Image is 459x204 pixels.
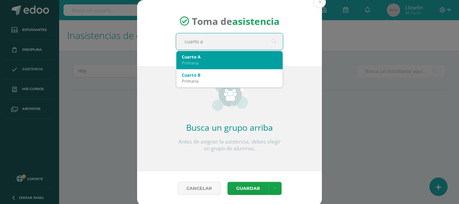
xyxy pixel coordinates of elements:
span: Toma de [192,15,280,28]
div: Cuarto A [182,54,277,60]
strong: asistencia [232,15,280,28]
img: groups_small.png [211,77,248,111]
h2: Busca un grupo arriba [176,122,283,133]
div: Primaria [182,60,277,66]
div: Cuarto B [182,72,277,78]
p: Antes de asignar la asistencia, debes elegir un grupo de alumnos. [176,138,283,152]
a: Cancelar [178,182,221,195]
input: Busca un grado o sección aquí... [176,33,283,50]
button: Guardar [227,182,268,195]
div: Primaria [182,78,277,84]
